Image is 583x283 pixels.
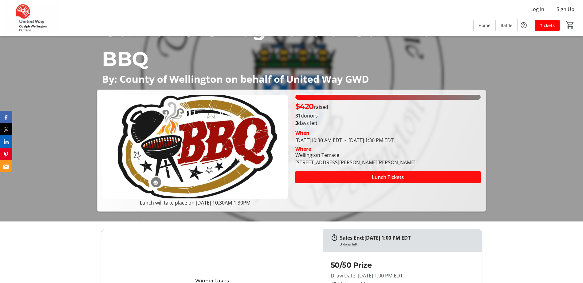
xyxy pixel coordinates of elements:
span: Sales End: [340,234,364,241]
button: Cart [565,19,576,30]
button: Log In [526,4,549,14]
span: [DATE] 10:30 AM EDT [295,137,342,144]
button: Help [518,19,530,31]
div: 100% of fundraising goal reached [295,95,481,100]
span: 3 [295,120,298,126]
div: Wellington Terrace [295,151,416,159]
p: days left [295,119,481,127]
button: Sign Up [552,4,579,14]
span: Tickets [540,22,555,29]
span: Log In [530,6,544,13]
a: Raffle [496,20,517,31]
span: [DATE] 1:00 PM EDT [364,234,411,241]
span: Home [479,22,490,29]
h2: 50/50 Prize [331,260,475,271]
img: United Way Guelph Wellington Dufferin's Logo [4,2,58,33]
a: Tickets [535,20,560,31]
span: Lunch Tickets [372,173,404,181]
p: Lunch will take place on [DATE] 10:30AM-1:30PM [102,199,288,206]
button: Lunch Tickets [295,171,481,183]
div: When [295,129,309,137]
div: Where [295,146,311,151]
span: Raffle [501,22,512,29]
div: 3 days left [340,241,357,247]
span: [DATE] 1:30 PM EDT [342,137,394,144]
div: [STREET_ADDRESS][PERSON_NAME][PERSON_NAME] [295,159,416,166]
p: By: County of Wellington on behalf of United Way GWD [102,74,481,84]
p: raised [295,101,328,112]
span: $420 [295,102,314,111]
span: Sign Up [557,6,574,13]
img: Campaign CTA Media Photo [102,95,288,199]
span: - [342,137,349,144]
a: Home [474,20,495,31]
p: CoW's 2025 Dog Daze of Summer BBQ [102,14,481,74]
p: Draw Date: [DATE] 1:00 PM EDT [331,272,475,279]
b: 31 [295,112,301,119]
p: donors [295,112,481,119]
